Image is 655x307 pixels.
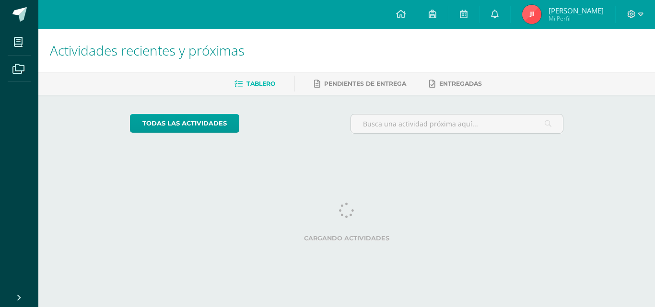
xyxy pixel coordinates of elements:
[130,114,239,133] a: todas las Actividades
[549,6,604,15] span: [PERSON_NAME]
[351,114,563,133] input: Busca una actividad próxima aquí...
[549,14,604,23] span: Mi Perfil
[130,235,564,242] label: Cargando actividades
[314,76,406,91] a: Pendientes de entrega
[234,76,275,91] a: Tablero
[324,80,406,87] span: Pendientes de entrega
[429,76,482,91] a: Entregadas
[439,80,482,87] span: Entregadas
[50,41,245,59] span: Actividades recientes y próximas
[246,80,275,87] span: Tablero
[522,5,541,24] img: 9af540bfe98442766a4175f9852281f5.png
